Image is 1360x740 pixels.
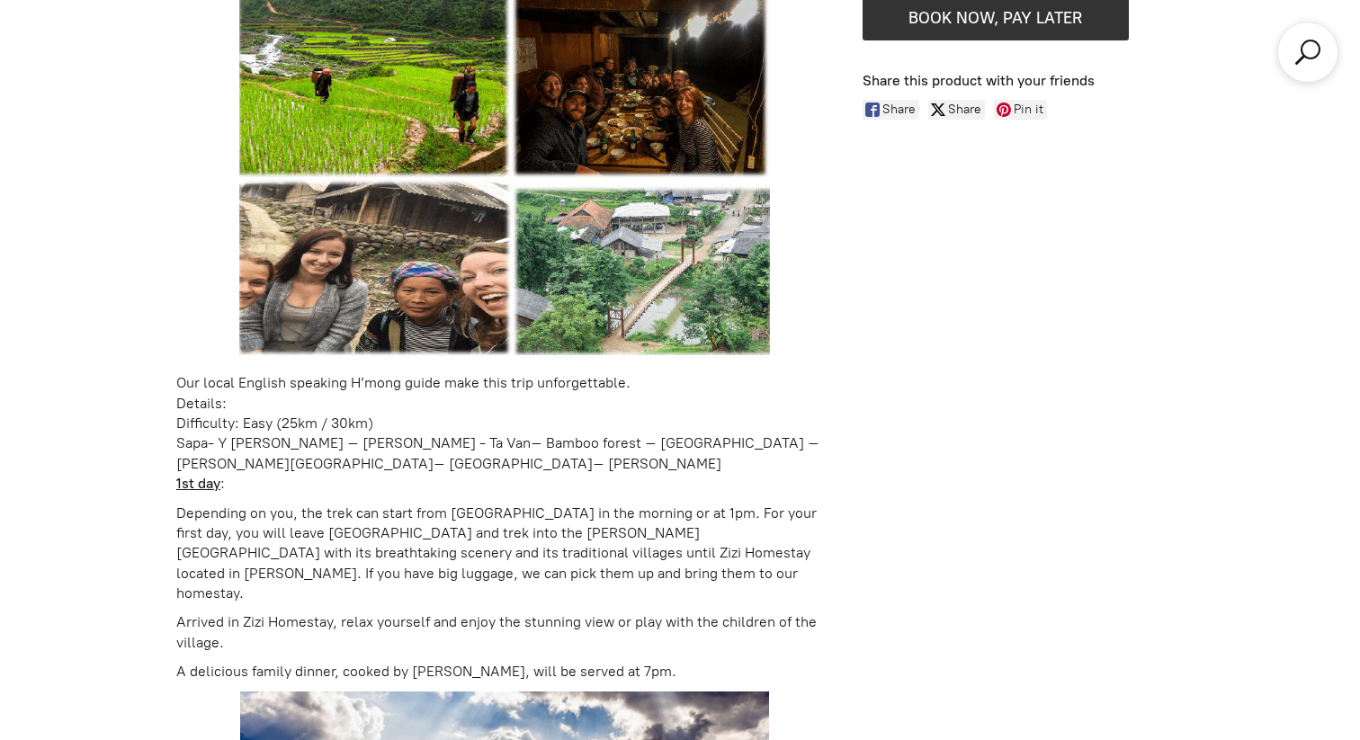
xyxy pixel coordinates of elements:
div: Details: [176,394,834,414]
p: Arrived in Zizi Homestay, relax yourself and enjoy the stunning view or play with the children of... [176,612,834,653]
span: Pin it [1014,100,1047,120]
div: Difficulty: Easy (25km / 30km) [176,414,834,433]
a: Pin it [994,100,1047,120]
a: Share [928,100,985,120]
span: BOOK NOW, PAY LATER [908,8,1082,28]
a: Search products [1292,36,1324,68]
div: Sapa- Y [PERSON_NAME] – [PERSON_NAME] - Ta Van– Bamboo forest – [GEOGRAPHIC_DATA] – [PERSON_NAME]... [176,433,834,474]
a: Share [863,100,919,120]
span: Share [882,100,919,120]
div: Our local English speaking H’mong guide make this trip unforgettable. [176,373,834,393]
span: Share [948,100,985,120]
p: A delicious family dinner, cooked by [PERSON_NAME], will be served at 7pm. [176,662,834,682]
p: : [176,474,834,494]
u: 1st day [176,475,220,492]
p: Depending on you, the trek can start from [GEOGRAPHIC_DATA] in the morning or at 1pm. For your fi... [176,504,834,604]
div: Share this product with your friends [863,72,1184,91]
